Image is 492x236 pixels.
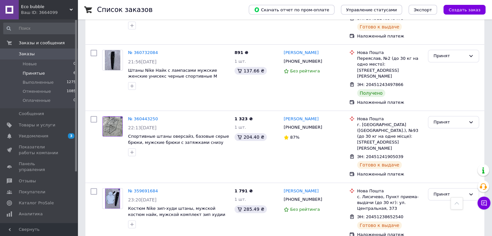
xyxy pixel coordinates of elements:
[433,191,466,198] div: Принят
[357,89,385,97] div: Получено
[23,98,50,103] span: Оплаченные
[19,111,44,117] span: Сообщения
[235,67,267,75] div: 137.66 ₴
[235,188,253,193] span: 1 791 ₴
[73,61,76,67] span: 0
[290,135,300,140] span: 87%
[282,195,323,204] div: [PHONE_NUMBER]
[23,61,37,67] span: Новые
[128,116,158,121] a: № 360443250
[357,23,402,31] div: Готово к выдаче
[409,5,437,15] button: Экспорт
[128,134,229,145] a: Cпортивные штаны оверсайз, базовые серые брюки, мужские брюки с затяжками снизу
[282,123,323,132] div: [PHONE_NUMBER]
[103,116,123,136] img: Фото товару
[290,207,320,212] span: Без рейтинга
[282,57,323,66] div: [PHONE_NUMBER]
[433,53,466,59] div: Принят
[341,5,402,15] button: Управление статусами
[128,188,158,193] a: № 359691684
[19,222,60,234] span: Инструменты вебмастера и SEO
[414,7,432,12] span: Экспорт
[235,125,246,130] span: 1 шт.
[235,133,267,141] div: 204.40 ₴
[235,197,246,202] span: 1 шт.
[254,7,329,13] span: Скачать отчет по пром-оплате
[23,70,45,76] span: Принятые
[357,194,423,212] div: с. Лисичево, Пункт приема-выдачи (до 30 кг): ул. Центральная, 373
[105,188,120,209] img: Фото товару
[102,50,123,70] a: Фото товару
[437,7,486,12] a: Создать заказ
[357,221,402,229] div: Готово к выдаче
[128,59,157,64] span: 21:56[DATE]
[3,23,76,34] input: Поиск
[102,116,123,137] a: Фото товару
[357,214,403,219] span: ЭН: 20451238652540
[284,116,319,122] a: [PERSON_NAME]
[21,10,78,16] div: Ваш ID: 3664099
[357,161,402,169] div: Готово к выдаче
[128,197,157,202] span: 23:20[DATE]
[249,5,334,15] button: Скачать отчет по пром-оплате
[23,89,51,94] span: Отмененные
[235,50,248,55] span: 891 ₴
[67,89,76,94] span: 1085
[128,68,217,79] a: Штаны Nike Найк с лампасами мужские женские унисекс черные спортивные M
[357,122,423,151] div: г. [GEOGRAPHIC_DATA] ([GEOGRAPHIC_DATA].), №93 (до 30 кг на одне місце): [STREET_ADDRESS][PERSON_...
[357,56,423,79] div: Переяслав, №2 (до 30 кг на одно место): [STREET_ADDRESS][PERSON_NAME]
[235,116,253,121] span: 1 323 ₴
[128,206,225,223] a: Костюм Nike зип-худи штаны, мужской костюм найк, мужской комплект зип худии штаны Nike, спортивны...
[357,116,423,122] div: Нова Пошта
[19,211,43,217] span: Аналитика
[357,82,403,87] span: ЭН: 20451243497866
[19,51,35,57] span: Заказы
[68,133,74,139] span: 3
[19,178,36,184] span: Отзывы
[23,80,54,85] span: Выполненные
[235,59,246,64] span: 1 шт.
[105,50,120,70] img: Фото товару
[19,189,45,195] span: Покупатели
[21,4,70,10] span: Eco bubble
[19,161,60,173] span: Панель управления
[449,7,480,12] span: Создать заказ
[128,125,157,130] span: 22:13[DATE]
[19,40,65,46] span: Заказы и сообщения
[73,98,76,103] span: 0
[477,197,490,209] button: Чат с покупателем
[235,205,267,213] div: 285.49 ₴
[128,50,158,55] a: № 360732084
[284,188,319,194] a: [PERSON_NAME]
[443,5,486,15] button: Создать заказ
[357,171,423,177] div: Наложенный платеж
[357,188,423,194] div: Нова Пошта
[346,7,397,12] span: Управление статусами
[290,69,320,73] span: Без рейтинга
[73,70,76,76] span: 6
[357,33,423,39] div: Наложенный платеж
[433,119,466,126] div: Принят
[357,50,423,56] div: Нова Пошта
[357,154,403,159] span: ЭН: 20451241905039
[97,6,153,14] h1: Список заказов
[102,188,123,209] a: Фото товару
[357,100,423,105] div: Наложенный платеж
[19,133,48,139] span: Уведомления
[19,144,60,156] span: Показатели работы компании
[67,80,76,85] span: 1275
[19,200,54,206] span: Каталог ProSale
[284,50,319,56] a: [PERSON_NAME]
[19,122,55,128] span: Товары и услуги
